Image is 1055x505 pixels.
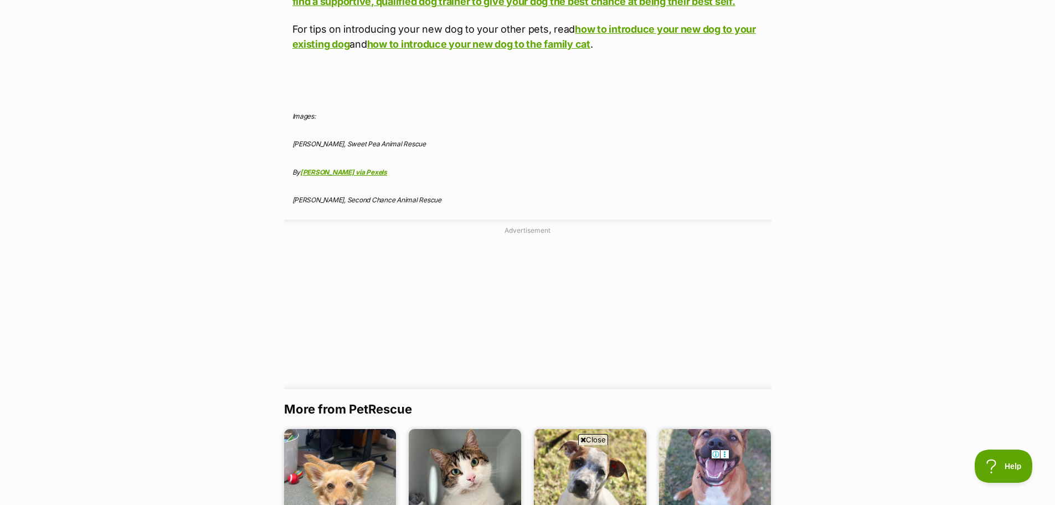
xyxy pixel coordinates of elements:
[292,196,441,204] em: [PERSON_NAME], Second Chance Animal Rescue
[300,168,387,176] a: [PERSON_NAME] via Pexels
[326,450,729,499] iframe: Advertisement
[445,239,611,378] iframe: Advertisement
[292,140,426,148] em: [PERSON_NAME], Sweet Pea Animal Rescue
[284,220,771,390] div: Advertisement
[292,168,387,176] em: By
[292,112,316,120] em: Images:
[975,450,1033,483] iframe: Help Scout Beacon - Open
[367,38,590,50] a: how to introduce your new dog to the family cat
[292,22,763,52] p: For tips on introducing your new dog to your other pets, read and .
[292,23,756,50] a: how to introduce your new dog to your existing dog
[284,401,771,417] h3: More from PetRescue
[578,434,608,445] span: Close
